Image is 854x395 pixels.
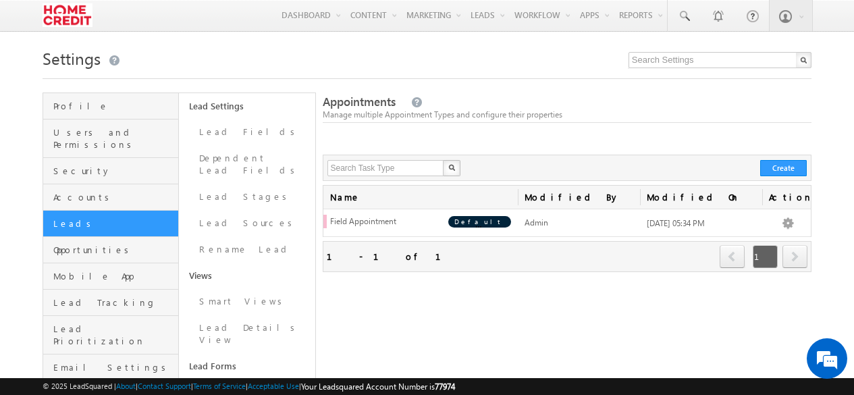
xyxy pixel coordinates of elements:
[323,109,811,121] div: Manage multiple Appointment Types and configure their properties
[248,381,299,390] a: Acceptable Use
[53,244,175,256] span: Opportunities
[179,184,315,210] a: Lead Stages
[782,246,807,268] a: next
[720,245,745,268] span: prev
[179,236,315,263] a: Rename Lead
[43,93,178,120] a: Profile
[43,380,455,393] span: © 2025 LeadSquared | | | | |
[116,381,136,390] a: About
[43,120,178,158] a: Users and Permissions
[647,218,705,228] span: [DATE] 05:34 PM
[435,381,455,392] span: 77974
[53,361,175,373] span: Email Settings
[179,263,315,288] a: Views
[640,186,762,209] span: Modified On
[525,217,548,228] span: Admin
[53,270,175,282] span: Mobile App
[179,210,315,236] a: Lead Sources
[53,100,175,112] span: Profile
[43,184,178,211] a: Accounts
[179,288,315,315] a: Smart Views
[53,217,175,230] span: Leads
[43,3,92,27] img: Custom Logo
[179,145,315,184] a: Dependent Lead Fields
[53,323,175,347] span: Lead Prioritization
[43,263,178,290] a: Mobile App
[301,381,455,392] span: Your Leadsquared Account Number is
[327,248,457,264] div: 1 - 1 of 1
[629,52,811,68] input: Search Settings
[43,316,178,354] a: Lead Prioritization
[43,354,178,381] a: Email Settings
[323,186,518,209] span: Name
[753,245,778,268] span: 1
[43,290,178,316] a: Lead Tracking
[518,186,640,209] span: Modified By
[43,47,101,69] span: Settings
[448,164,455,171] img: Search
[782,245,807,268] span: next
[179,353,315,379] a: Lead Forms
[323,94,396,109] span: Appointments
[448,216,511,228] span: Default
[760,160,807,176] button: Create
[53,126,175,151] span: Users and Permissions
[327,160,445,176] input: Search Task Type
[179,315,315,353] a: Lead Details View
[53,165,175,177] span: Security
[53,191,175,203] span: Accounts
[43,237,178,263] a: Opportunities
[43,158,178,184] a: Security
[179,93,315,119] a: Lead Settings
[138,381,191,390] a: Contact Support
[330,216,475,228] span: Field Appointment
[720,246,745,268] a: prev
[53,296,175,309] span: Lead Tracking
[762,186,811,209] span: Actions
[193,381,246,390] a: Terms of Service
[43,211,178,237] a: Leads
[179,119,315,145] a: Lead Fields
